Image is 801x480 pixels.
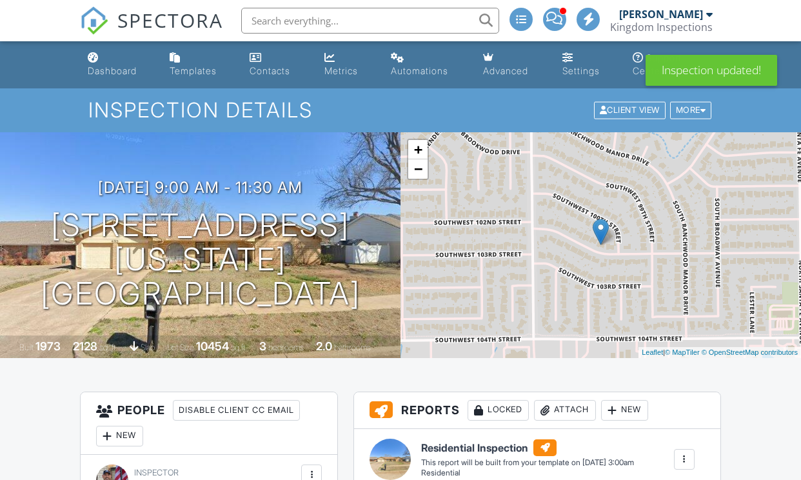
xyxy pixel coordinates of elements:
[83,46,154,83] a: Dashboard
[354,392,720,429] h3: Reports
[241,8,499,34] input: Search everything...
[593,105,669,114] a: Client View
[164,46,234,83] a: Templates
[268,343,304,352] span: bedrooms
[421,468,634,479] div: Residential
[421,457,634,468] div: This report will be built from your template on [DATE] 3:00am
[99,343,117,352] span: sq. ft.
[610,21,713,34] div: Kingdom Inspections
[170,65,217,76] div: Templates
[80,17,223,45] a: SPECTORA
[601,400,648,421] div: New
[391,65,448,76] div: Automations
[468,400,529,421] div: Locked
[98,179,302,196] h3: [DATE] 9:00 am - 11:30 am
[173,400,300,421] div: Disable Client CC Email
[319,46,375,83] a: Metrics
[638,347,801,358] div: |
[408,159,428,179] a: Zoom out
[81,392,337,455] h3: People
[196,339,229,353] div: 10454
[670,102,712,119] div: More
[244,46,309,83] a: Contacts
[478,46,547,83] a: Advanced
[483,65,528,76] div: Advanced
[628,46,718,83] a: Support Center
[702,348,798,356] a: © OpenStreetMap contributors
[642,348,663,356] a: Leaflet
[73,339,97,353] div: 2128
[334,343,371,352] span: bathrooms
[167,343,194,352] span: Lot Size
[386,46,468,83] a: Automations (Advanced)
[117,6,223,34] span: SPECTORA
[324,65,358,76] div: Metrics
[408,140,428,159] a: Zoom in
[259,339,266,353] div: 3
[19,343,34,352] span: Built
[134,468,179,477] span: Inspector
[88,65,137,76] div: Dashboard
[88,99,713,121] h1: Inspection Details
[594,102,666,119] div: Client View
[96,426,143,446] div: New
[21,208,380,310] h1: [STREET_ADDRESS] [US_STATE][GEOGRAPHIC_DATA]
[646,55,777,86] div: Inspection updated!
[141,343,155,352] span: slab
[534,400,596,421] div: Attach
[421,439,634,456] h6: Residential Inspection
[250,65,290,76] div: Contacts
[35,339,61,353] div: 1973
[231,343,247,352] span: sq.ft.
[665,348,700,356] a: © MapTiler
[557,46,617,83] a: Settings
[619,8,703,21] div: [PERSON_NAME]
[316,339,332,353] div: 2.0
[562,65,600,76] div: Settings
[80,6,108,35] img: The Best Home Inspection Software - Spectora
